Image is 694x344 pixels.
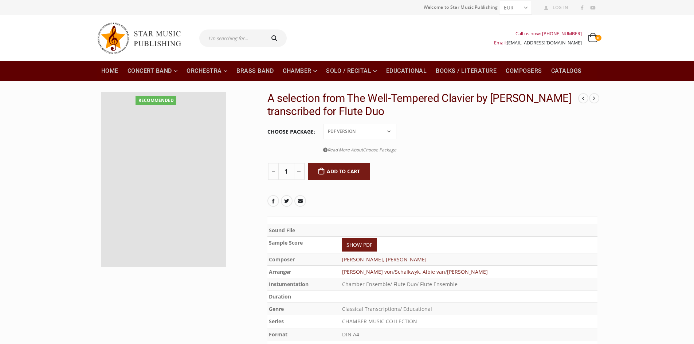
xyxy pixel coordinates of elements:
[308,163,370,180] button: Add to cart
[269,305,284,312] b: Genre
[101,92,226,267] img: SMP-53-0323 3D
[281,195,293,207] a: Twitter
[342,238,377,252] a: SHOW PDF
[269,293,291,300] b: Duration
[424,2,498,13] span: Welcome to Star Music Publishing
[501,61,546,81] a: Composers
[267,195,279,207] a: Facebook
[494,29,582,38] div: Call us now: [PHONE_NUMBER]
[494,38,582,47] div: Email:
[577,3,587,13] a: Facebook
[267,92,579,118] h2: A selection from The Well-Tempered Clavier by [PERSON_NAME] transcribed for Flute Duo
[199,29,264,47] input: I'm searching for...
[541,3,568,12] a: Log In
[342,317,596,327] p: CHAMBER MUSIC COLLECTION
[341,303,597,315] td: Classical Transcriptions/ Educational
[264,29,287,47] button: Search
[268,163,279,180] button: -
[395,268,445,275] a: Schalkwyk, Albie van
[269,318,284,325] b: Series
[267,237,341,253] th: Sample Score
[588,3,597,13] a: Youtube
[269,268,291,275] b: Arranger
[97,19,188,58] img: Star Music Publishing
[507,40,582,46] a: [EMAIL_ADDRESS][DOMAIN_NAME]
[431,61,501,81] a: Books / Literature
[341,266,597,278] td: / /
[341,278,597,290] td: Chamber Ensemble/ Flute Duo/ Flute Ensemble
[278,61,321,81] a: Chamber
[342,268,393,275] a: [PERSON_NAME] von
[269,227,295,234] b: Sound File
[382,61,431,81] a: Educational
[363,147,396,153] span: Choose Package
[182,61,232,81] a: Orchestra
[342,256,427,263] a: [PERSON_NAME], [PERSON_NAME]
[267,124,315,139] label: Choose Package
[136,96,176,105] div: Recommended
[123,61,182,81] a: Concert Band
[278,163,294,180] input: Product quantity
[323,145,396,154] a: Read More AboutChoose Package
[269,256,295,263] b: Composer
[342,330,596,340] p: DIN A4
[595,35,601,41] span: 0
[97,61,123,81] a: Home
[294,163,305,180] button: +
[294,195,306,207] a: Email
[269,331,287,338] b: Format
[547,61,586,81] a: Catalogs
[447,268,488,275] a: [PERSON_NAME]
[269,281,309,288] b: Instumentation
[232,61,278,81] a: Brass Band
[322,61,381,81] a: Solo / Recital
